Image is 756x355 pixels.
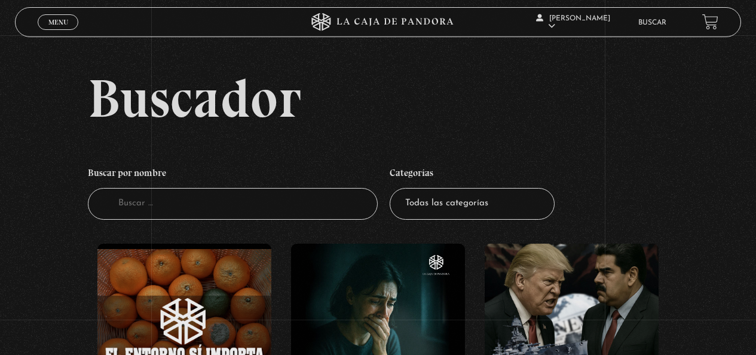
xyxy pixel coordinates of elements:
[536,15,610,30] span: [PERSON_NAME]
[702,14,718,30] a: View your shopping cart
[638,19,666,26] a: Buscar
[44,29,72,37] span: Cerrar
[48,19,68,26] span: Menu
[88,161,378,189] h4: Buscar por nombre
[88,71,741,125] h2: Buscador
[390,161,555,189] h4: Categorías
